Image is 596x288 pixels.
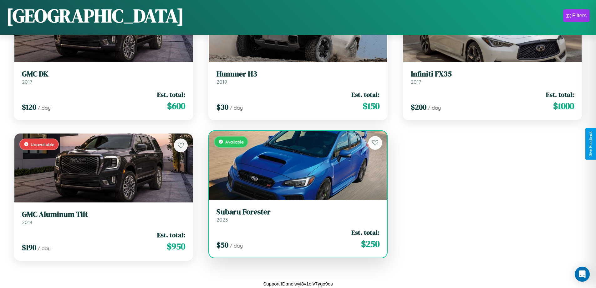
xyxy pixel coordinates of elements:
[230,105,243,111] span: / day
[575,267,590,282] div: Open Intercom Messenger
[230,243,243,249] span: / day
[563,9,590,22] button: Filters
[22,210,185,219] h3: GMC Aluminum Tilt
[216,217,228,223] span: 2023
[363,100,380,112] span: $ 150
[351,90,380,99] span: Est. total:
[22,102,36,112] span: $ 120
[411,70,574,85] a: Infiniti FX352017
[225,139,244,144] span: Available
[572,13,587,19] div: Filters
[38,245,51,251] span: / day
[157,90,185,99] span: Est. total:
[351,228,380,237] span: Est. total:
[361,238,380,250] span: $ 250
[22,79,32,85] span: 2017
[216,79,227,85] span: 2019
[6,3,184,29] h1: [GEOGRAPHIC_DATA]
[22,70,185,79] h3: GMC DK
[22,70,185,85] a: GMC DK2017
[263,280,333,288] p: Support ID: melwyl8v1efv7ygo9os
[411,79,421,85] span: 2017
[428,105,441,111] span: / day
[216,70,380,79] h3: Hummer H3
[31,142,54,147] span: Unavailable
[167,240,185,253] span: $ 950
[216,70,380,85] a: Hummer H32019
[216,240,228,250] span: $ 50
[157,230,185,239] span: Est. total:
[546,90,574,99] span: Est. total:
[216,102,228,112] span: $ 30
[216,207,380,223] a: Subaru Forester2023
[411,70,574,79] h3: Infiniti FX35
[22,219,33,225] span: 2014
[22,210,185,225] a: GMC Aluminum Tilt2014
[216,207,380,217] h3: Subaru Forester
[411,102,426,112] span: $ 200
[553,100,574,112] span: $ 1000
[22,242,36,253] span: $ 190
[38,105,51,111] span: / day
[167,100,185,112] span: $ 600
[588,131,593,157] div: Give Feedback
